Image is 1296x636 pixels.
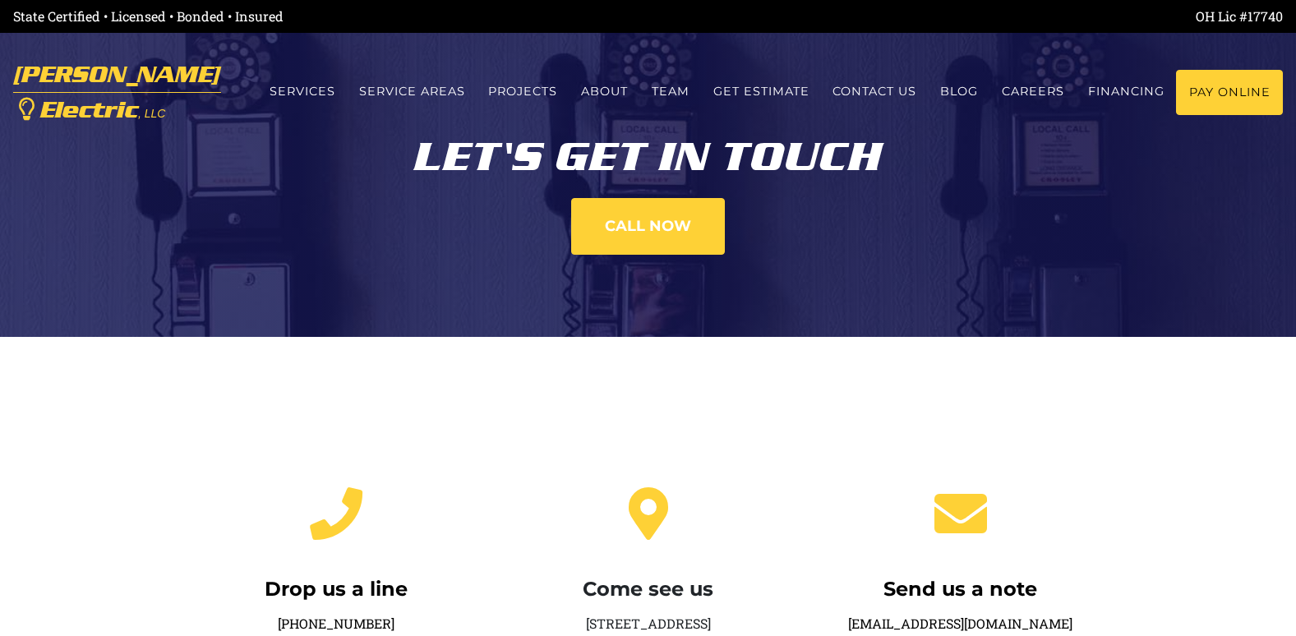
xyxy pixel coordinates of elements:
[192,578,480,601] h4: Drop us a line
[192,502,480,632] a: Drop us a line[PHONE_NUMBER]
[13,7,648,26] div: State Certified • Licensed • Bonded • Insured
[505,578,792,601] h4: Come see us
[477,70,570,113] a: Projects
[570,70,640,113] a: About
[138,107,165,120] span: , LLC
[817,578,1105,601] h4: Send us a note
[929,70,990,113] a: Blog
[1176,70,1283,115] a: Pay Online
[347,70,477,113] a: Service Areas
[571,198,725,255] a: Call now
[13,53,221,131] a: [PERSON_NAME] Electric, LLC
[1076,70,1176,113] a: Financing
[817,502,1105,632] a: Send us a note[EMAIL_ADDRESS][DOMAIN_NAME]
[701,70,821,113] a: Get estimate
[640,70,702,113] a: Team
[648,7,1284,26] div: OH Lic #17740
[821,70,929,113] a: Contact us
[192,123,1105,177] div: Let's get in touch
[990,70,1077,113] a: Careers
[257,70,347,113] a: Services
